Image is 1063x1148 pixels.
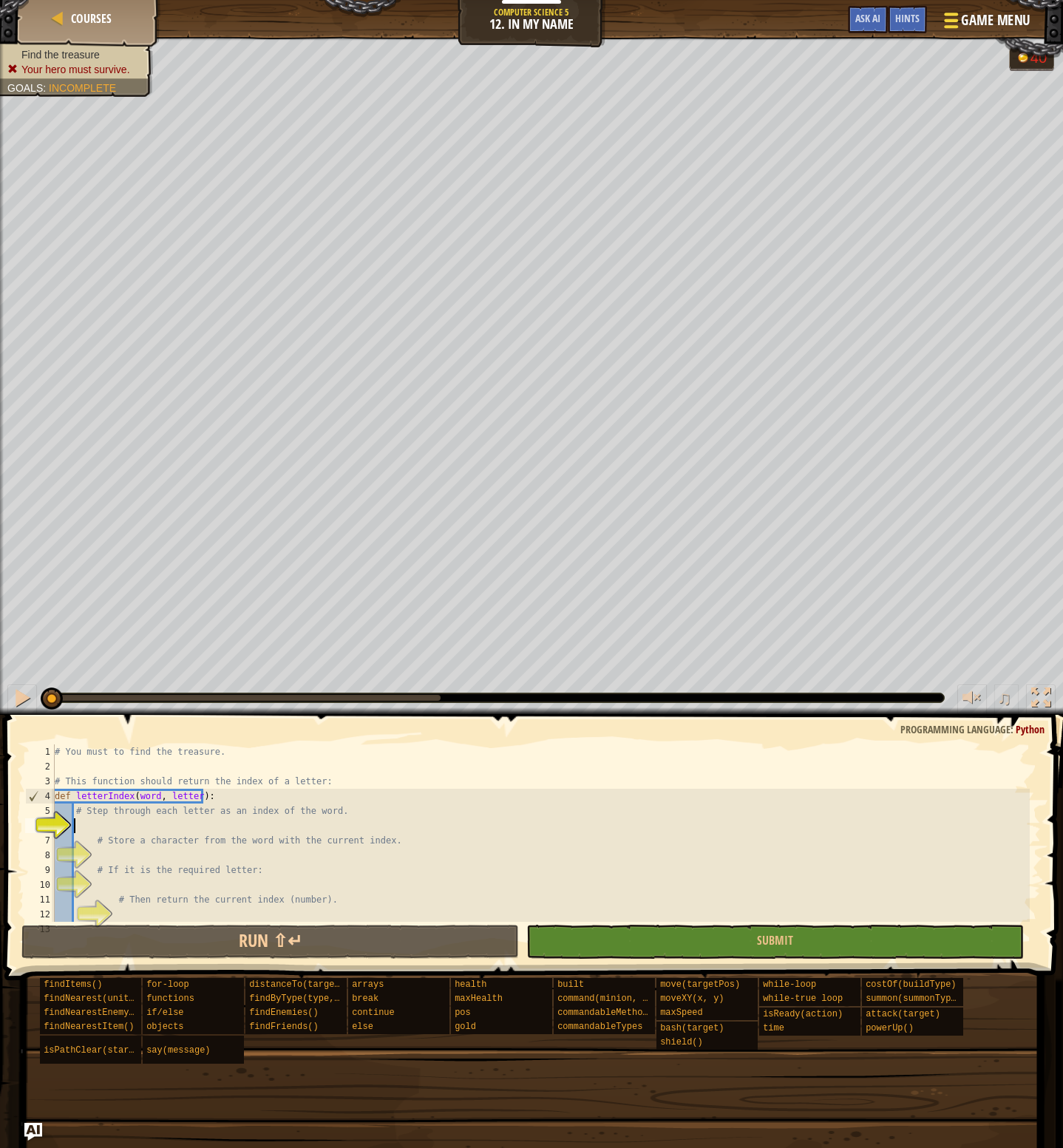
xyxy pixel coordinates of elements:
[44,994,140,1004] span: findNearest(units)
[932,5,1040,41] button: Game Menu
[21,49,100,61] span: Find the treasure
[146,994,194,1004] span: functions
[855,11,880,25] span: Ask AI
[1011,722,1016,736] span: :
[49,82,116,94] span: Incomplete
[26,789,55,804] div: 4
[557,1008,653,1018] span: commandableMethods
[44,1045,166,1056] span: isPathClear(start, end)
[25,804,55,818] div: 5
[455,1022,476,1032] span: gold
[994,685,1019,715] button: ♫
[44,1022,134,1032] span: findNearestItem()
[25,833,55,848] div: 7
[25,892,55,907] div: 11
[352,1022,373,1032] span: else
[25,818,55,833] div: 6
[71,10,112,27] span: Courses
[660,994,724,1004] span: moveXY(x, y)
[957,685,987,715] button: Adjust volume
[146,1045,210,1056] span: say(message)
[895,11,920,25] span: Hints
[557,979,584,990] span: built
[352,994,378,1004] span: break
[900,722,1011,736] span: Programming language
[526,925,1024,959] button: Submit
[25,863,55,877] div: 9
[866,994,962,1004] span: summon(summonType)
[146,979,189,990] span: for-loop
[557,994,744,1004] span: command(minion, method, arg1, arg2)
[7,47,142,62] li: Find the treasure
[249,1022,319,1032] span: findFriends()
[455,994,503,1004] span: maxHealth
[763,979,816,990] span: while-loop
[249,1008,319,1018] span: findEnemies()
[7,62,142,77] li: Your hero must survive.
[1026,685,1056,715] button: Toggle fullscreen
[249,979,345,990] span: distanceTo(target)
[7,685,37,715] button: Ctrl + P: Pause
[557,1022,642,1032] span: commandableTypes
[352,1008,395,1018] span: continue
[757,932,793,948] span: Submit
[660,1023,724,1033] span: bash(target)
[44,1008,140,1018] span: findNearestEnemy()
[25,877,55,892] div: 10
[44,979,102,990] span: findItems()
[763,994,843,1004] span: while-true loop
[1030,50,1047,65] div: 40
[25,759,55,774] div: 2
[763,1009,843,1019] span: isReady(action)
[1009,46,1054,71] div: Team 'humans' has 40 gold.
[25,922,55,937] div: 13
[660,979,740,990] span: move(targetPos)
[43,82,49,94] span: :
[21,64,130,75] span: Your hero must survive.
[146,1022,183,1032] span: objects
[25,744,55,759] div: 1
[848,6,888,33] button: Ask AI
[24,1123,42,1141] button: Ask AI
[352,979,384,990] span: arrays
[25,907,55,922] div: 12
[660,1008,703,1018] span: maxSpeed
[866,1023,914,1033] span: powerUp()
[660,1037,703,1047] span: shield()
[455,979,486,990] span: health
[866,1009,940,1019] span: attack(target)
[997,687,1012,709] span: ♫
[67,10,112,27] a: Courses
[866,979,956,990] span: costOf(buildType)
[961,10,1030,30] span: Game Menu
[21,925,519,959] button: Run ⇧↵
[25,774,55,789] div: 3
[146,1008,183,1018] span: if/else
[455,1008,471,1018] span: pos
[25,848,55,863] div: 8
[249,994,372,1004] span: findByType(type, units)
[763,1023,784,1033] span: time
[1016,722,1045,736] span: Python
[7,82,43,94] span: Goals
